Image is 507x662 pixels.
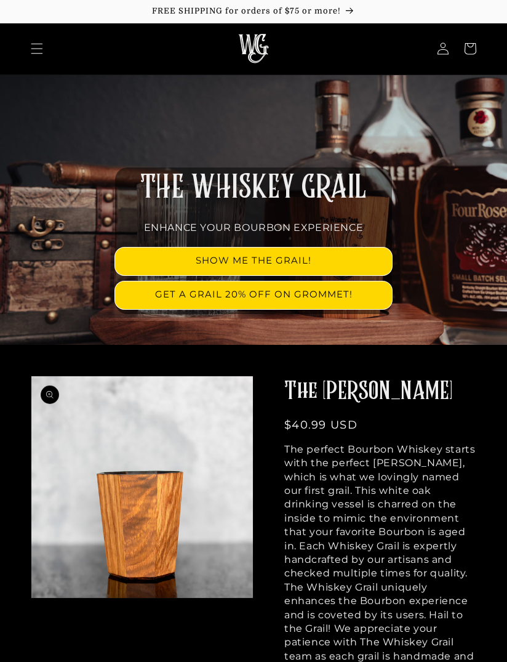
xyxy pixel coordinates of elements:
[144,222,364,233] span: ENHANCE YOUR BOURBON EXPERIENCE
[238,34,269,63] img: The Whiskey Grail
[284,376,476,408] h2: The [PERSON_NAME]
[12,6,495,17] p: FREE SHIPPING for orders of $75 or more!
[115,281,392,309] a: GET A GRAIL 20% OFF ON GROMMET!
[115,248,392,275] a: SHOW ME THE GRAIL!
[284,418,357,432] span: $40.99 USD
[140,172,367,204] span: THE WHISKEY GRAIL
[23,35,50,62] summary: Menu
